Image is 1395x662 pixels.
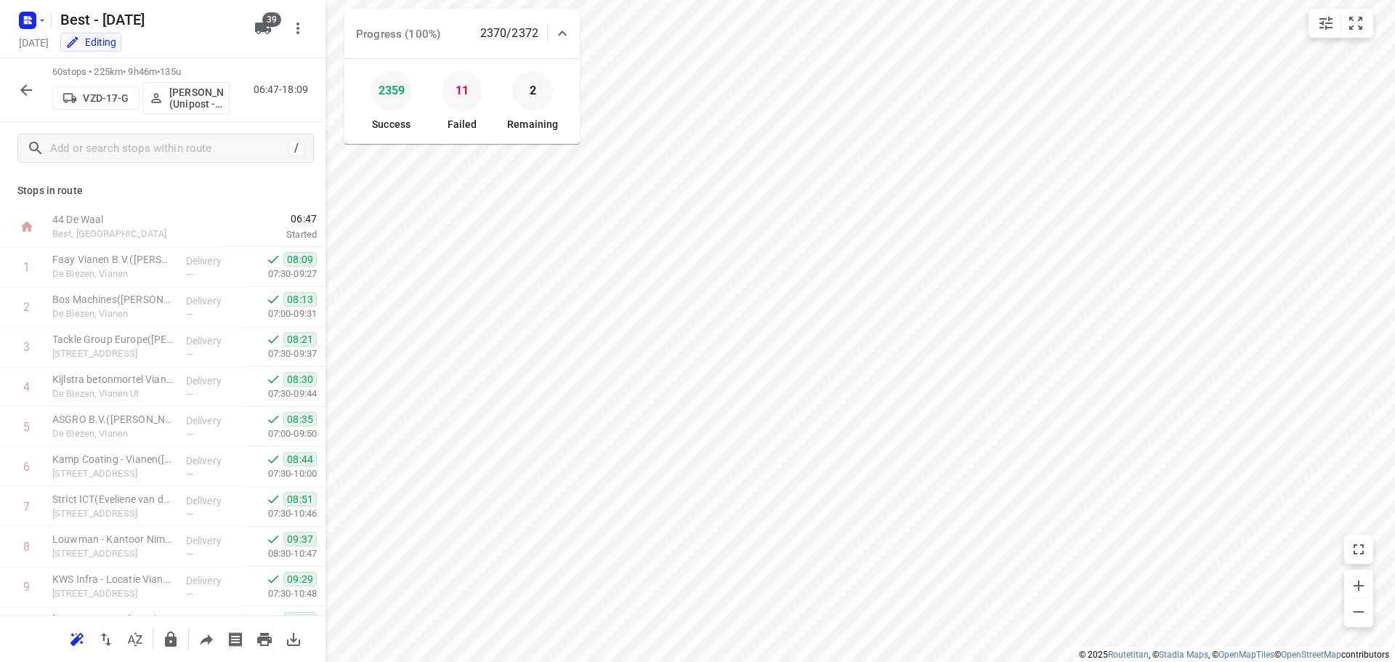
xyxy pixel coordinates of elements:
[52,586,174,601] p: [STREET_ADDRESS]
[186,269,193,280] span: —
[142,82,230,114] button: [PERSON_NAME] (Unipost - Best - ZZP)
[245,307,317,321] p: 07:00-09:31
[186,389,193,400] span: —
[507,117,558,132] p: Remaining
[65,35,116,49] div: You are currently in edit mode.
[283,612,317,626] span: 09:18
[186,294,240,308] p: Delivery
[160,66,181,77] span: 135u
[50,137,288,160] input: Add or search stops within route
[245,506,317,521] p: 07:30-10:46
[169,86,223,110] p: Shukri Rageh (Unipost - Best - ZZP)
[186,334,240,348] p: Delivery
[448,117,477,132] p: Failed
[186,589,193,600] span: —
[52,467,174,481] p: [STREET_ADDRESS]
[186,613,240,628] p: Delivery
[52,307,174,321] p: De Biezen, Vianen
[356,28,440,41] span: Progress (100%)
[52,267,174,281] p: De Biezen, Vianen
[266,572,280,586] svg: Done
[52,452,174,467] p: Kamp Coating - Vianen(Dirk Verzijl)
[186,349,193,360] span: —
[1309,9,1373,38] div: small contained button group
[245,467,317,481] p: 07:30-10:00
[186,469,193,480] span: —
[13,34,54,51] h5: Project date
[250,631,279,645] span: Print route
[52,86,139,110] button: VZD-17-G
[52,546,174,561] p: [STREET_ADDRESS]
[283,412,317,427] span: 08:35
[52,227,203,241] p: Best, [GEOGRAPHIC_DATA]
[245,347,317,361] p: 07:30-09:37
[221,631,250,645] span: Print shipping labels
[186,493,240,508] p: Delivery
[372,117,411,132] p: Success
[221,211,317,226] span: 06:47
[262,12,281,27] span: 39
[245,267,317,281] p: 07:30-09:27
[192,631,221,645] span: Share route
[52,612,174,626] p: Van Hattum en Blankevoort(Ilona Hagenaar)
[156,625,185,654] button: Lock route
[23,260,30,274] div: 1
[283,452,317,467] span: 08:44
[186,374,240,388] p: Delivery
[245,586,317,601] p: 07:30-10:48
[1341,9,1370,38] button: Fit zoom
[23,380,30,394] div: 4
[1108,650,1149,660] a: Routetitan
[186,509,193,520] span: —
[283,492,317,506] span: 08:51
[186,533,240,548] p: Delivery
[52,412,174,427] p: ASGRO B.V.(Jolanda Henderik-Willemse)
[52,347,174,361] p: [STREET_ADDRESS]
[52,292,174,307] p: Bos Machines(Marianne van Iperen)
[52,212,203,227] p: 44 De Waal
[23,540,30,554] div: 8
[186,413,240,428] p: Delivery
[186,429,193,440] span: —
[52,332,174,347] p: Tackle Group Europe(Jessica Verhoef)
[186,309,193,320] span: —
[283,332,317,347] span: 08:21
[52,492,174,506] p: Strict ICT(Eveliene van de Meent)
[52,572,174,586] p: KWS Infra - Locatie Vianen(Stan van Es)
[52,532,174,546] p: Louwman - Kantoor Nimag en hoofdkantoor Welzorg + TLFS(Manon van Leeuwen-Feenstra (WIJZIGINGEN AL...
[23,300,30,314] div: 2
[92,631,121,645] span: Reverse route
[266,492,280,506] svg: Done
[1281,650,1341,660] a: OpenStreetMap
[186,453,240,468] p: Delivery
[283,292,317,307] span: 08:13
[530,80,536,102] p: 2
[248,14,278,43] button: 39
[52,372,174,387] p: Kijlstra betonmortel Vianen(Kijlstra Betonmortel Vianen B.V.)
[186,254,240,268] p: Delivery
[17,183,308,198] p: Stops in route
[254,82,314,97] p: 06:47-18:09
[266,412,280,427] svg: Done
[283,532,317,546] span: 09:37
[186,549,193,560] span: —
[83,92,129,104] p: VZD-17-G
[23,340,30,354] div: 3
[266,252,280,267] svg: Done
[283,14,312,43] button: More
[221,227,317,242] p: Started
[52,252,174,267] p: Faay Vianen B.V.(Dagmar Middelkoop)
[283,572,317,586] span: 09:29
[23,500,30,514] div: 7
[23,580,30,594] div: 9
[283,372,317,387] span: 08:30
[1311,9,1341,38] button: Map settings
[52,65,230,79] p: 60 stops • 225km • 9h46m
[1159,650,1208,660] a: Stadia Maps
[186,573,240,588] p: Delivery
[266,532,280,546] svg: Done
[266,372,280,387] svg: Done
[121,631,150,645] span: Sort by time window
[52,506,174,521] p: [STREET_ADDRESS]
[157,66,160,77] span: •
